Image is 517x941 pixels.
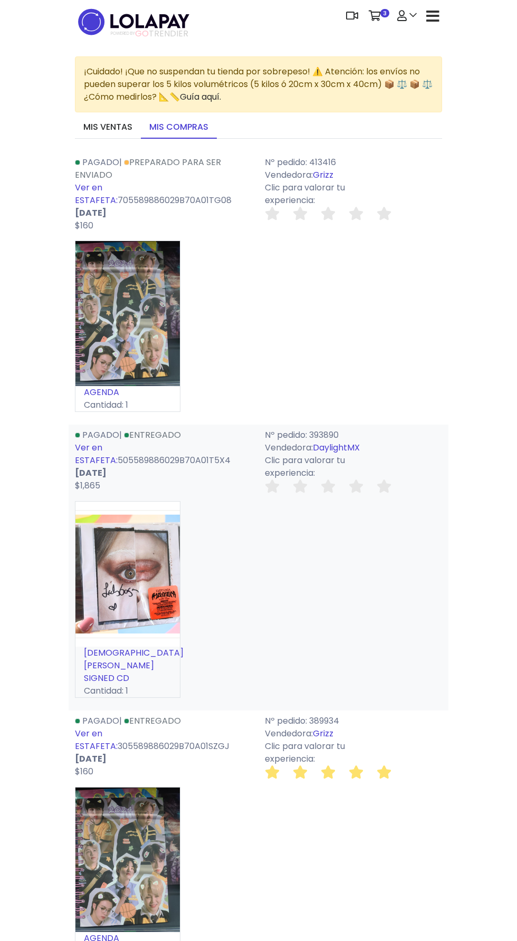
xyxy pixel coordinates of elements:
[82,429,119,441] span: Pagado
[313,441,360,454] a: DaylightMX
[75,765,93,777] span: $160
[75,156,221,181] a: Preparado para ser enviado
[265,181,345,206] span: Clic para valorar tu experiencia:
[75,479,100,492] span: $1,865
[265,429,442,441] p: Nº pedido: 393890
[75,219,93,232] span: $160
[380,9,389,17] span: 3
[75,181,118,206] a: Ver en ESTAFETA:
[265,715,442,727] p: Nº pedido: 389934
[75,502,180,647] img: small_1745452308477.png
[69,156,258,232] div: | 705589886029B70A01TG08
[75,467,252,479] p: [DATE]
[265,441,442,454] p: Vendedora:
[180,91,221,103] a: Guía aquí.
[75,117,141,139] a: Mis ventas
[75,5,193,39] img: logo
[84,386,119,398] a: AGENDA
[111,31,135,36] span: POWERED BY
[84,65,433,103] span: ¡Cuidado! ¡Que no suspendan tu tienda por sobrepeso! ⚠️ Atención: los envíos no pueden superar lo...
[265,727,442,740] p: Vendedora:
[84,647,184,684] a: [DEMOGRAPHIC_DATA][PERSON_NAME] SIGNED CD
[111,29,188,39] span: TRENDIER
[141,117,217,139] a: Mis compras
[82,715,119,727] span: Pagado
[265,156,442,169] p: Nº pedido: 413416
[75,207,252,219] p: [DATE]
[75,241,180,386] img: small_1719292039791.jpeg
[75,727,118,752] a: Ver en ESTAFETA:
[265,740,345,765] span: Clic para valorar tu experiencia:
[135,27,149,40] span: GO
[124,429,181,441] a: Entregado
[124,715,181,727] a: Entregado
[75,441,118,466] a: Ver en ESTAFETA:
[75,788,180,933] img: small_1719292039791.jpeg
[82,156,119,168] span: Pagado
[75,399,180,411] p: Cantidad: 1
[69,715,258,779] div: | 305589886029B70A01SZGJ
[265,454,345,479] span: Clic para valorar tu experiencia:
[313,727,333,740] a: Grizz
[75,685,180,697] p: Cantidad: 1
[69,429,258,493] div: | 505589886029B70A01T5X4
[313,169,333,181] a: Grizz
[75,753,252,765] p: [DATE]
[265,169,442,181] p: Vendedora:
